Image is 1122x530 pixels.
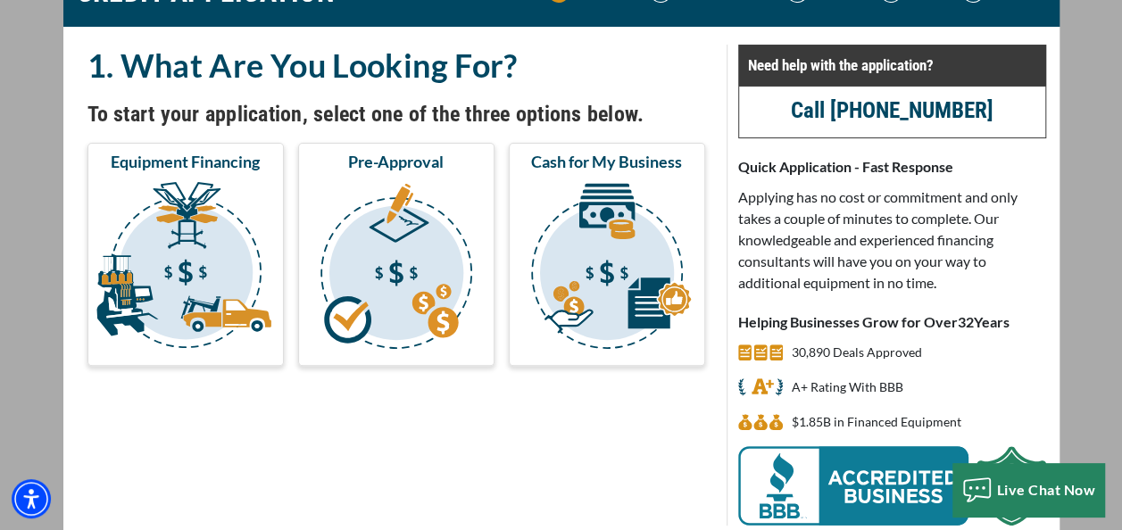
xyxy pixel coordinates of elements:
[298,143,495,366] button: Pre-Approval
[792,342,922,363] p: 30,890 Deals Approved
[87,45,705,86] h2: 1. What Are You Looking For?
[958,313,974,330] span: 32
[738,156,1046,178] p: Quick Application - Fast Response
[111,151,260,172] span: Equipment Financing
[509,143,705,366] button: Cash for My Business
[952,463,1105,517] button: Live Chat Now
[531,151,682,172] span: Cash for My Business
[738,186,1046,294] p: Applying has no cost or commitment and only takes a couple of minutes to complete. Our knowledgea...
[12,479,51,518] div: Accessibility Menu
[512,179,702,358] img: Cash for My Business
[748,54,1036,76] p: Need help with the application?
[792,377,903,398] p: A+ Rating With BBB
[91,179,280,358] img: Equipment Financing
[738,311,1046,333] p: Helping Businesses Grow for Over Years
[791,97,993,123] a: call (847) 897-2737
[997,481,1096,498] span: Live Chat Now
[302,179,491,358] img: Pre-Approval
[792,411,961,433] p: $1,854,207,076 in Financed Equipment
[87,143,284,366] button: Equipment Financing
[738,446,1046,526] img: BBB Acredited Business and SSL Protection
[348,151,444,172] span: Pre-Approval
[87,99,705,129] h4: To start your application, select one of the three options below.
